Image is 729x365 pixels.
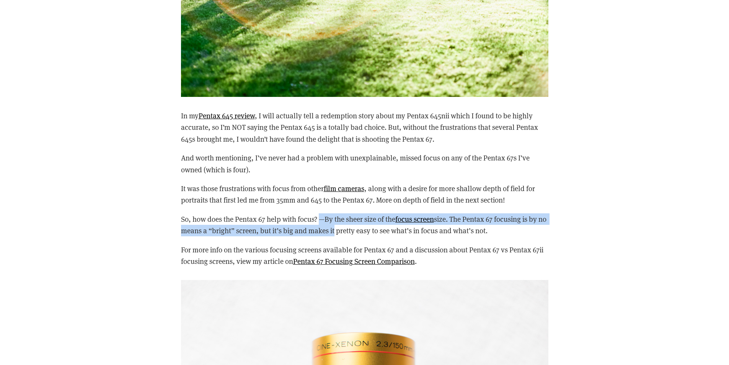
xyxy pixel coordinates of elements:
[324,183,364,193] a: film cameras
[181,183,548,206] p: It was those frustrations with focus from other , along with a desire for more shallow depth of f...
[199,111,255,120] a: Pentax 645 review
[395,214,434,224] a: focus screen
[293,256,415,266] a: Pentax 67 Focusing Screen Comparison
[181,152,548,175] p: And worth mentioning, I’ve never had a problem with unexplainable, missed focus on any of the Pen...
[181,244,548,267] p: For more info on the various focusing screens available for Pentax 67 and a discussion about Pent...
[181,110,548,145] p: In my , I will actually tell a redemption story about my Pentax 645nii which I found to be highly...
[181,213,548,237] p: So, how does the Pentax 67 help with focus? —By the sheer size of the size. The Pentax 67 focusin...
